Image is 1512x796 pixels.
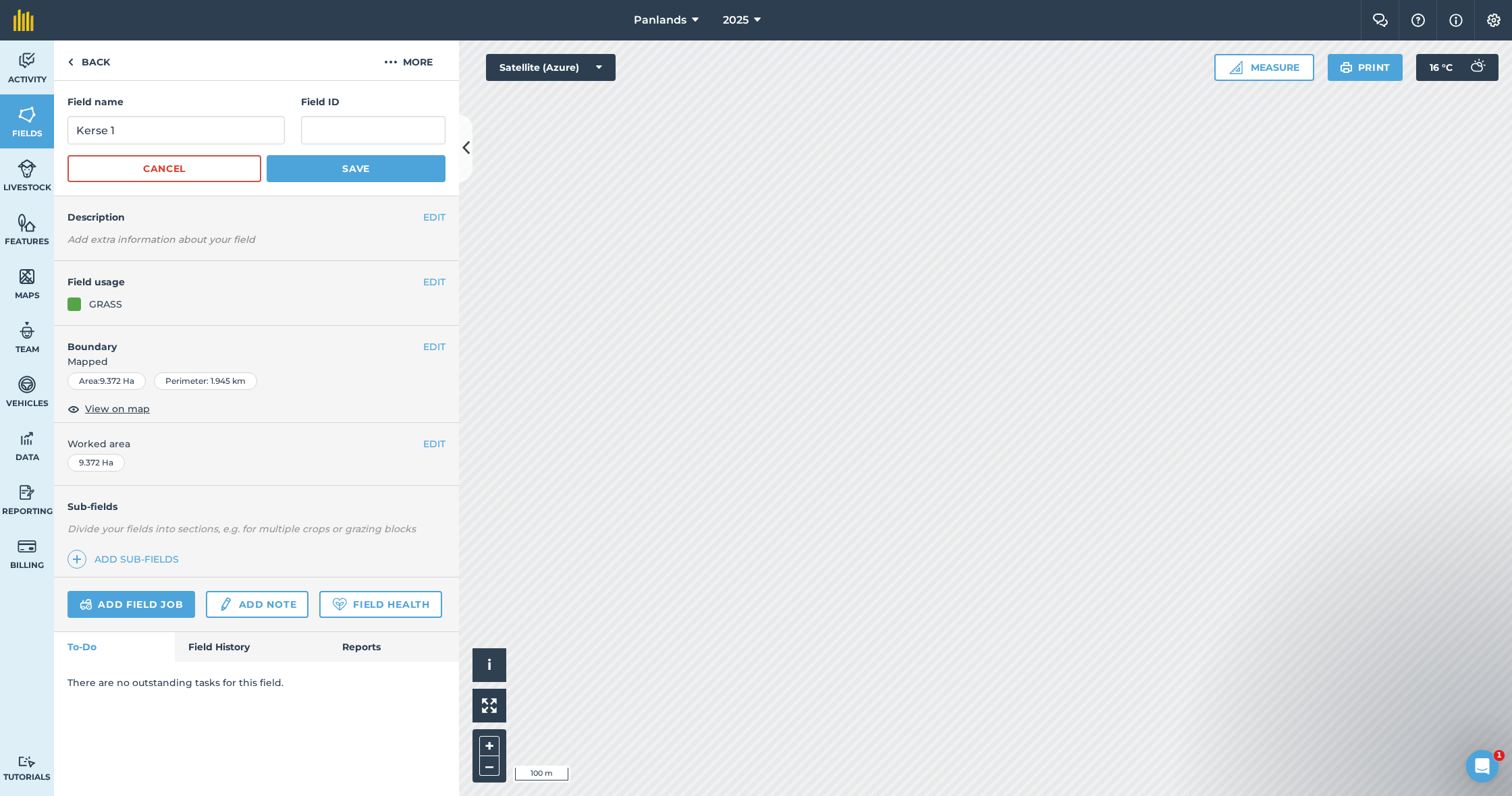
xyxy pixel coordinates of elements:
img: svg+xml;base64,PD94bWwgdmVyc2lvbj0iMS4wIiBlbmNvZGluZz0idXRmLTgiPz4KPCEtLSBHZW5lcmF0b3I6IEFkb2JlIE... [18,482,36,503]
span: Worked area [67,436,446,451]
h4: Field ID [301,94,446,109]
button: EDIT [423,210,446,225]
button: EDIT [423,436,446,451]
h4: Boundary [54,326,423,354]
button: + [479,736,500,756]
img: svg+xml;base64,PD94bWwgdmVyc2lvbj0iMS4wIiBlbmNvZGluZz0idXRmLTgiPz4KPCEtLSBHZW5lcmF0b3I6IEFkb2JlIE... [218,596,233,613]
button: – [479,756,500,776]
div: Area : 9.372 Ha [67,372,146,390]
img: svg+xml;base64,PHN2ZyB4bWxucz0iaHR0cDovL3d3dy53My5vcmcvMjAwMC9zdmciIHdpZHRoPSI1NiIgaGVpZ2h0PSI2MC... [18,212,36,233]
img: svg+xml;base64,PD94bWwgdmVyc2lvbj0iMS4wIiBlbmNvZGluZz0idXRmLTgiPz4KPCEtLSBHZW5lcmF0b3I6IEFkb2JlIE... [18,756,36,768]
button: Cancel [67,155,261,182]
span: 2025 [723,12,749,28]
div: GRASS [89,297,122,312]
h4: Field usage [67,275,423,289]
img: svg+xml;base64,PD94bWwgdmVyc2lvbj0iMS4wIiBlbmNvZGluZz0idXRmLTgiPz4KPCEtLSBHZW5lcmF0b3I6IEFkb2JlIE... [1463,54,1490,81]
a: Field Health [319,591,441,618]
a: Add note [206,591,308,618]
iframe: Intercom live chat [1466,750,1498,783]
h4: Field name [67,94,285,109]
img: Four arrows, one pointing top left, one top right, one bottom right and the last bottom left [482,698,497,713]
button: i [473,648,506,682]
button: View on map [67,401,150,417]
a: Add sub-fields [67,550,184,569]
button: Save [267,155,446,182]
em: Divide your fields into sections, e.g. for multiple crops or grazing blocks [67,523,416,535]
div: 9.372 Ha [67,454,125,472]
img: svg+xml;base64,PHN2ZyB4bWxucz0iaHR0cDovL3d3dy53My5vcmcvMjAwMC9zdmciIHdpZHRoPSI1NiIgaGVpZ2h0PSI2MC... [18,105,36,125]
button: 16 °C [1416,54,1498,81]
span: i [487,656,491,673]
img: A cog icon [1486,13,1502,27]
img: fieldmargin Logo [13,9,34,31]
img: svg+xml;base64,PHN2ZyB4bWxucz0iaHR0cDovL3d3dy53My5vcmcvMjAwMC9zdmciIHdpZHRoPSIxOCIgaGVpZ2h0PSIyNC... [67,401,80,417]
img: svg+xml;base64,PD94bWwgdmVyc2lvbj0iMS4wIiBlbmNvZGluZz0idXRmLTgiPz4KPCEtLSBHZW5lcmF0b3I6IEFkb2JlIE... [18,51,36,71]
div: Perimeter : 1.945 km [154,372,257,390]
img: A question mark icon [1410,13,1426,27]
p: There are no outstanding tasks for this field. [67,675,446,690]
img: svg+xml;base64,PD94bWwgdmVyc2lvbj0iMS4wIiBlbmNvZGluZz0idXRmLTgiPz4KPCEtLSBHZW5lcmF0b3I6IEFkb2JlIE... [18,320,36,341]
button: EDIT [423,339,446,354]
img: svg+xml;base64,PHN2ZyB4bWxucz0iaHR0cDovL3d3dy53My5vcmcvMjAwMC9zdmciIHdpZHRoPSIxNyIgaGVpZ2h0PSIxNy... [1449,12,1463,28]
a: Field History [175,632,328,662]
img: svg+xml;base64,PHN2ZyB4bWxucz0iaHR0cDovL3d3dy53My5vcmcvMjAwMC9zdmciIHdpZHRoPSIxNCIgaGVpZ2h0PSIyNC... [72,551,82,567]
a: Back [54,40,124,80]
img: svg+xml;base64,PD94bWwgdmVyc2lvbj0iMS4wIiBlbmNvZGluZz0idXRmLTgiPz4KPCEtLSBHZW5lcmF0b3I6IEFkb2JlIE... [18,374,36,395]
a: Add field job [67,591,195,618]
span: Mapped [54,354,459,369]
img: svg+xml;base64,PHN2ZyB4bWxucz0iaHR0cDovL3d3dy53My5vcmcvMjAwMC9zdmciIHdpZHRoPSIyMCIgaGVpZ2h0PSIyNC... [384,54,398,70]
span: Panlands [634,12,686,28]
img: svg+xml;base64,PHN2ZyB4bWxucz0iaHR0cDovL3d3dy53My5vcmcvMjAwMC9zdmciIHdpZHRoPSI5IiBoZWlnaHQ9IjI0Ii... [67,54,74,70]
img: Ruler icon [1229,61,1243,74]
button: Print [1328,54,1403,81]
button: Measure [1214,54,1314,81]
h4: Sub-fields [54,499,459,514]
button: Satellite (Azure) [486,54,616,81]
img: svg+xml;base64,PHN2ZyB4bWxucz0iaHR0cDovL3d3dy53My5vcmcvMjAwMC9zdmciIHdpZHRoPSI1NiIgaGVpZ2h0PSI2MC... [18,266,36,287]
button: More [358,40,459,80]
img: svg+xml;base64,PD94bWwgdmVyc2lvbj0iMS4wIiBlbmNvZGluZz0idXRmLTgiPz4KPCEtLSBHZW5lcmF0b3I6IEFkb2JlIE... [80,596,92,613]
img: svg+xml;base64,PHN2ZyB4bWxucz0iaHR0cDovL3d3dy53My5vcmcvMjAwMC9zdmciIHdpZHRoPSIxOSIgaGVpZ2h0PSIyNC... [1340,59,1353,76]
a: To-Do [54,632,175,662]
span: View on map [85,401,150,416]
span: 1 [1494,750,1505,761]
img: svg+xml;base64,PD94bWwgdmVyc2lvbj0iMS4wIiBlbmNvZGluZz0idXRmLTgiPz4KPCEtLSBHZW5lcmF0b3I6IEFkb2JlIE... [18,536,36,557]
img: Two speech bubbles overlapping with the left bubble in the forefront [1372,13,1388,27]
em: Add extra information about your field [67,233,255,246]
a: Reports [329,632,459,662]
button: EDIT [423,275,446,289]
h4: Description [67,210,446,225]
span: 16 ° C [1430,54,1453,81]
img: svg+xml;base64,PD94bWwgdmVyc2lvbj0iMS4wIiBlbmNvZGluZz0idXRmLTgiPz4KPCEtLSBHZW5lcmF0b3I6IEFkb2JlIE... [18,428,36,449]
img: svg+xml;base64,PD94bWwgdmVyc2lvbj0iMS4wIiBlbmNvZGluZz0idXRmLTgiPz4KPCEtLSBHZW5lcmF0b3I6IEFkb2JlIE... [18,159,36,179]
